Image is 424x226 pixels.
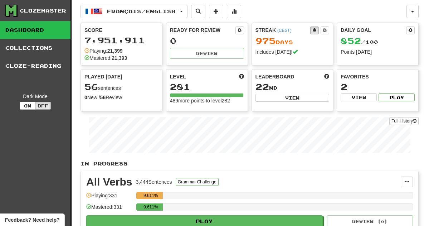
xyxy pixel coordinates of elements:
[170,97,244,104] div: 489 more points to level 282
[84,36,159,45] div: 7,951,911
[107,8,176,14] span: Français / English
[86,192,133,204] div: Playing: 331
[324,73,329,80] span: This week in points, UTC
[138,203,163,211] div: 9.611%
[255,82,269,92] span: 22
[255,82,330,92] div: nd
[84,82,159,92] div: sentences
[209,5,223,18] button: Add sentence to collection
[84,73,122,80] span: Played [DATE]
[84,47,123,54] div: Playing:
[277,28,292,33] a: (CEST)
[84,95,87,100] strong: 0
[138,192,163,199] div: 9.611%
[100,95,106,100] strong: 56
[5,216,59,223] span: Open feedback widget
[84,82,98,92] span: 56
[136,178,172,186] div: 3,444 Sentences
[379,93,415,101] button: Play
[170,37,244,45] div: 0
[255,48,330,56] div: Includes [DATE]!
[84,27,159,34] div: Score
[86,177,132,187] div: All Verbs
[170,82,244,91] div: 281
[341,82,415,91] div: 2
[20,7,66,14] div: Clozemaster
[112,55,127,61] strong: 21,393
[341,73,415,80] div: Favorites
[84,94,159,101] div: New / Review
[35,102,51,110] button: Off
[107,48,123,54] strong: 21,399
[341,36,361,46] span: 852
[191,5,205,18] button: Search sentences
[389,117,419,125] a: Full History
[255,73,294,80] span: Leaderboard
[255,94,330,102] button: View
[81,5,187,18] button: Français/English
[341,48,415,56] div: Points [DATE]
[176,178,219,186] button: Grammar Challenge
[255,37,330,46] div: Day s
[255,27,311,34] div: Streak
[20,102,35,110] button: On
[86,203,133,215] div: Mastered: 331
[81,160,419,167] p: In Progress
[84,54,127,62] div: Mastered:
[341,27,406,34] div: Daily Goal
[170,27,235,34] div: Ready for Review
[341,39,378,45] span: / 100
[170,73,186,80] span: Level
[227,5,241,18] button: More stats
[5,93,65,100] div: Dark Mode
[255,36,276,46] span: 975
[170,48,244,59] button: Review
[239,73,244,80] span: Score more points to level up
[341,93,377,101] button: View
